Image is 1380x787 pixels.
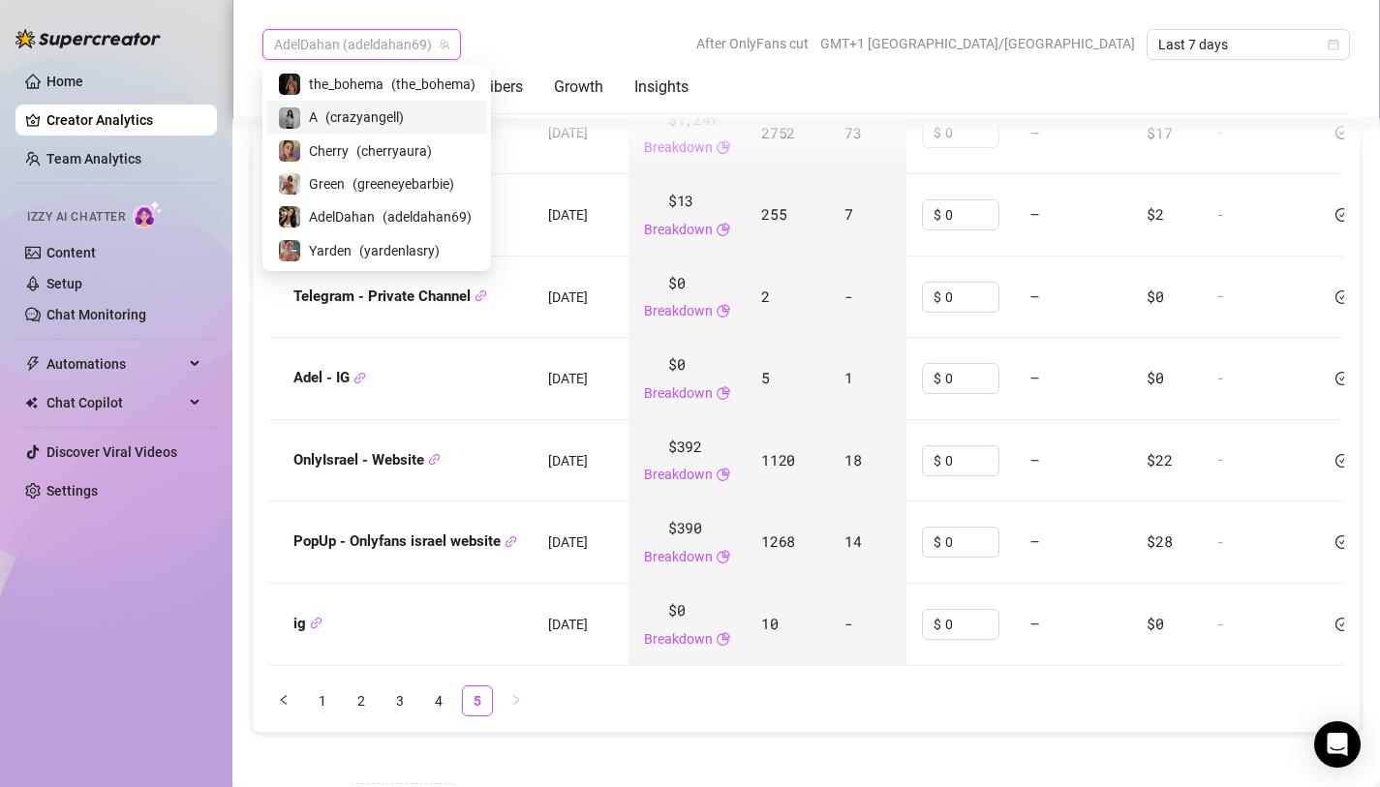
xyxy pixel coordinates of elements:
a: 3 [385,686,414,715]
li: Next Page [501,685,532,716]
span: Green [309,173,345,195]
div: Insights [634,76,689,99]
input: Enter cost [945,364,998,393]
span: — [1030,287,1039,306]
span: — [1030,531,1039,551]
span: $0 [668,272,685,295]
span: $13 [668,190,693,213]
span: link [310,617,322,629]
li: Previous Page [268,685,299,716]
span: ( yardenlasry ) [359,240,440,261]
span: thunderbolt [25,356,41,372]
a: Breakdown [644,300,713,321]
div: - [1217,206,1304,224]
img: Yarden [279,240,300,261]
a: Creator Analytics [46,105,201,136]
img: AI Chatter [133,200,163,228]
span: pie-chart [717,546,730,567]
a: Breakdown [644,628,713,650]
span: Izzy AI Chatter [27,208,125,227]
span: ( greeneyebarbie ) [353,173,454,195]
input: Enter cost [945,283,998,312]
button: Copy Link [505,534,517,549]
a: 2 [347,686,376,715]
a: Breakdown [644,382,713,404]
span: the_bohema [309,74,383,95]
button: Copy Link [475,289,487,304]
div: - [1217,124,1304,141]
input: Enter cost [945,610,998,639]
input: Enter cost [945,528,998,557]
span: — [1030,368,1039,387]
div: - [1217,288,1304,305]
a: Team Analytics [46,151,141,166]
img: Chat Copilot [25,396,38,409]
span: - [844,287,853,306]
img: Green [279,173,300,195]
li: 5 [462,685,493,716]
button: right [501,685,532,716]
span: 18 [844,450,861,469]
span: pie-chart [717,219,730,240]
span: $2 [1147,204,1163,224]
img: Cherry [279,140,300,162]
img: the_bohema [279,74,300,95]
span: ( adeldahan69 ) [383,206,472,227]
span: [DATE] [548,125,588,140]
li: 4 [423,685,454,716]
span: pie-chart [717,136,730,158]
span: check-circle [1335,615,1349,633]
span: 7 [844,204,853,224]
a: Settings [46,483,98,499]
span: Automations [46,348,184,379]
span: — [1030,123,1039,142]
span: $28 [1147,531,1172,551]
a: Chat Monitoring [46,307,146,322]
strong: PopUp - Onlyfans israel website [293,532,517,550]
span: link [475,289,487,302]
div: - [1217,616,1304,633]
span: [DATE] [548,207,588,223]
span: AdelDahan [309,206,375,227]
img: A [279,107,300,129]
span: $0 [668,353,685,377]
strong: ig [293,615,322,632]
span: pie-chart [717,382,730,404]
a: Breakdown [644,219,713,240]
span: — [1030,450,1039,469]
a: Breakdown [644,136,713,158]
span: calendar [1328,39,1339,50]
span: [DATE] [548,453,588,469]
span: left [278,694,290,706]
span: check-circle [1335,451,1349,469]
a: Discover Viral Videos [46,444,177,460]
span: Yarden [309,240,352,261]
span: 2752 [761,123,795,142]
img: AdelDahan [279,206,300,227]
span: $0 [1147,368,1163,387]
span: Last 7 days [1158,30,1338,59]
a: Breakdown [644,546,713,567]
a: Home [46,74,83,89]
span: ( the_bohema ) [391,74,475,95]
button: left [268,685,299,716]
strong: OnlyIsrael - Website [293,451,441,469]
span: 5 [761,368,770,387]
a: Breakdown [644,464,713,485]
span: check-circle [1335,370,1349,388]
a: 4 [424,686,453,715]
span: $0 [1147,614,1163,633]
span: 2 [761,287,770,306]
span: $22 [1147,450,1172,469]
span: 1 [844,368,853,387]
div: - [1217,370,1304,387]
span: [DATE] [548,534,588,550]
span: pie-chart [717,300,730,321]
a: Content [46,245,96,260]
span: — [1030,614,1039,633]
span: [DATE] [548,371,588,386]
button: Copy Link [428,453,441,468]
button: Copy Link [310,617,322,631]
span: check-circle [1335,533,1349,552]
span: - [844,614,853,633]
